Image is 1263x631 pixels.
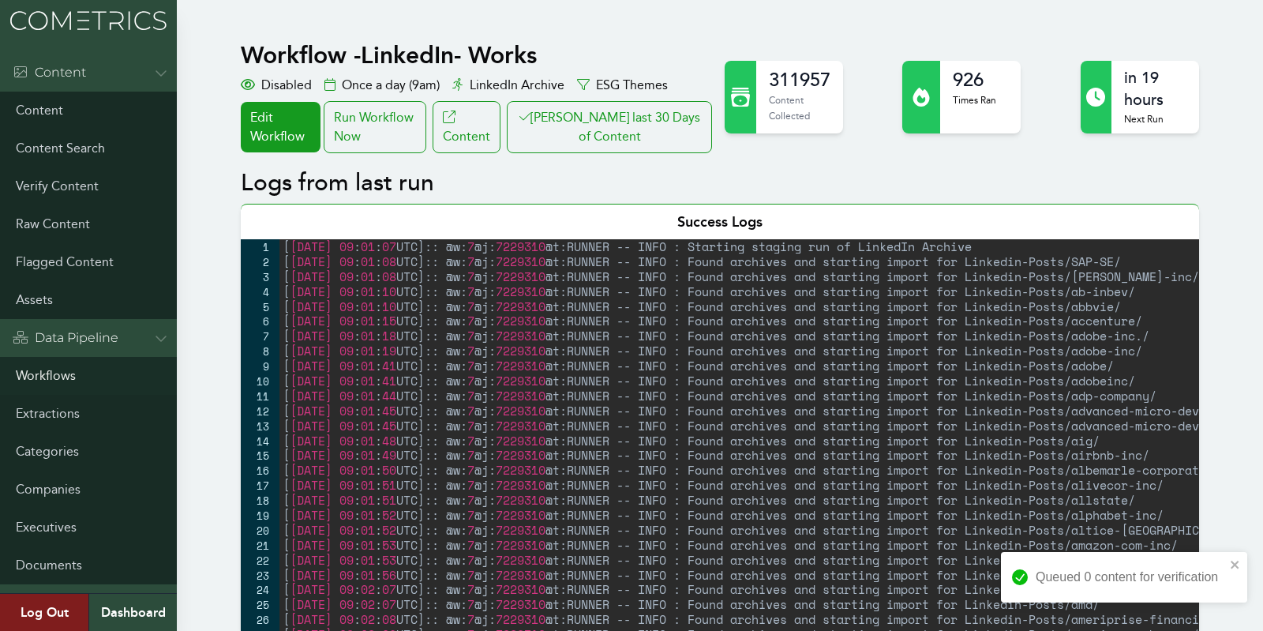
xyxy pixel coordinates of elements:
[241,538,279,553] div: 21
[324,101,426,153] div: Run Workflow Now
[241,448,279,463] div: 15
[241,553,279,568] div: 22
[241,299,279,314] div: 5
[241,284,279,299] div: 4
[241,76,312,95] div: Disabled
[13,63,86,82] div: Content
[241,344,279,359] div: 8
[953,92,996,108] p: Times Ran
[241,463,279,478] div: 16
[1124,111,1186,127] p: Next Run
[241,597,279,612] div: 25
[13,329,118,347] div: Data Pipeline
[507,101,712,153] button: [PERSON_NAME] last 30 Days of Content
[769,67,830,92] h2: 311957
[241,329,279,344] div: 7
[241,612,279,627] div: 26
[577,76,668,95] div: ESG Themes
[241,102,320,152] a: Edit Workflow
[241,314,279,329] div: 6
[241,41,715,69] h1: Workflow - LinkedIn- Works
[1230,558,1241,571] button: close
[241,269,279,284] div: 3
[241,582,279,597] div: 24
[452,76,564,95] div: LinkedIn Archive
[241,493,279,508] div: 18
[769,92,830,123] p: Content Collected
[241,419,279,434] div: 13
[241,434,279,449] div: 14
[241,204,1198,239] div: Success Logs
[241,169,1198,197] h2: Logs from last run
[241,478,279,493] div: 17
[241,374,279,389] div: 10
[241,239,279,254] div: 1
[433,101,500,153] a: Content
[241,254,279,269] div: 2
[88,594,177,631] a: Dashboard
[241,389,279,404] div: 11
[953,67,996,92] h2: 926
[241,359,279,374] div: 9
[241,568,279,583] div: 23
[1036,568,1225,587] div: Queued 0 content for verification
[241,404,279,419] div: 12
[241,523,279,538] div: 20
[324,76,440,95] div: Once a day (9am)
[241,508,279,523] div: 19
[1124,67,1186,111] h2: in 19 hours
